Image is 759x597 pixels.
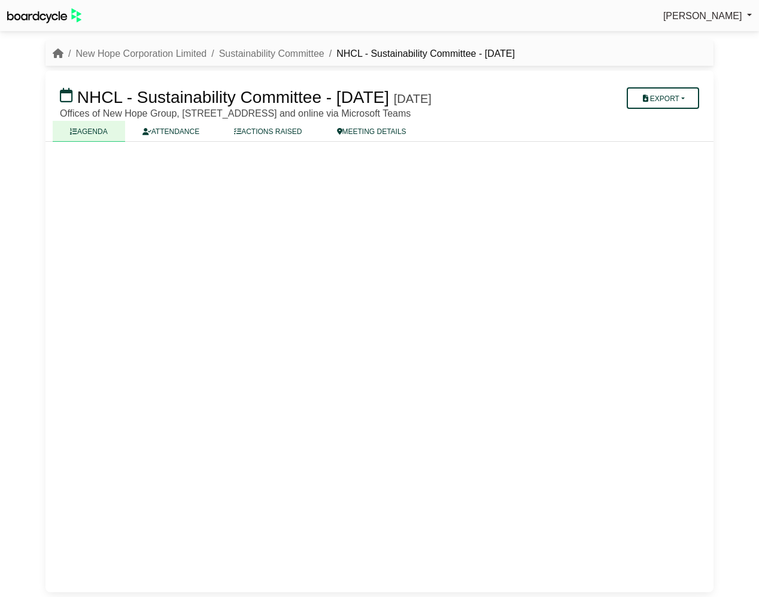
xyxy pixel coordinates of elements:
img: BoardcycleBlackGreen-aaafeed430059cb809a45853b8cf6d952af9d84e6e89e1f1685b34bfd5cb7d64.svg [7,8,81,23]
a: MEETING DETAILS [320,121,424,142]
div: [DATE] [394,92,432,106]
a: New Hope Corporation Limited [75,48,207,59]
span: Offices of New Hope Group, [STREET_ADDRESS] and online via Microsoft Teams [60,108,411,118]
nav: breadcrumb [53,46,515,62]
button: Export [627,87,699,109]
li: NHCL - Sustainability Committee - [DATE] [324,46,515,62]
a: ATTENDANCE [125,121,217,142]
a: Sustainability Committee [219,48,324,59]
a: [PERSON_NAME] [663,8,752,24]
span: NHCL - Sustainability Committee - [DATE] [77,88,389,106]
a: AGENDA [53,121,125,142]
span: [PERSON_NAME] [663,11,742,21]
a: ACTIONS RAISED [217,121,319,142]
